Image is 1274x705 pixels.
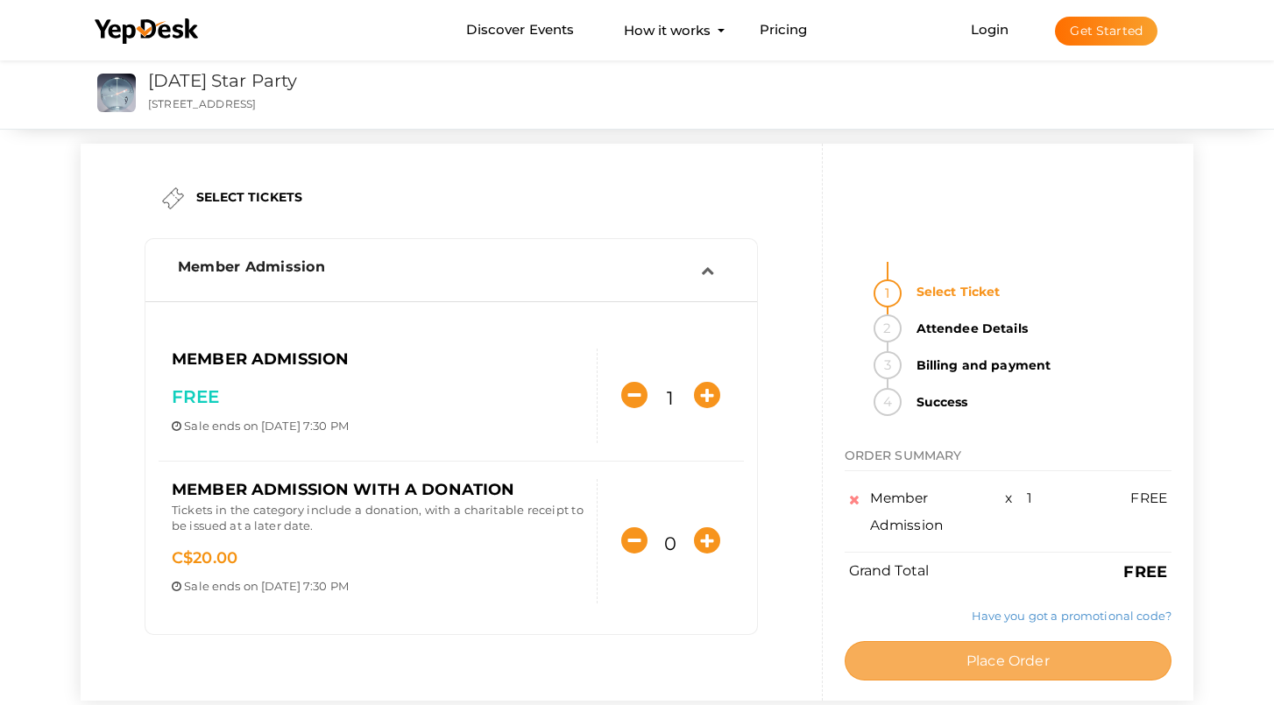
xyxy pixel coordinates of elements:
[906,351,1171,379] strong: Billing and payment
[172,548,237,568] span: 20.00
[178,258,325,275] span: Member Admission
[172,548,193,568] span: C$
[972,609,1171,623] a: Have you got a promotional code?
[172,480,514,499] span: Member Admission with a donation
[172,384,584,410] p: FREE
[172,502,584,539] p: Tickets in the category include a donation, with a charitable receipt to be issued at a later date.
[619,14,716,46] button: How it works
[971,21,1009,38] a: Login
[1005,490,1032,506] span: x 1
[172,578,584,595] p: ends on [DATE] 7:30 PM
[172,418,584,434] p: ends on [DATE] 7:30 PM
[184,419,209,433] span: Sale
[154,269,748,286] a: Member Admission
[906,314,1171,342] strong: Attendee Details
[870,490,943,533] span: Member Admission
[196,188,302,206] label: SELECT TICKETS
[184,579,209,593] span: Sale
[466,14,574,46] a: Discover Events
[162,187,184,209] img: ticket.png
[148,96,785,111] p: [STREET_ADDRESS]
[966,652,1050,669] span: Place Order
[1123,562,1167,582] b: FREE
[148,70,297,91] a: [DATE] Star Party
[97,74,136,112] img: XZ6FGPWR_small.png
[849,561,930,582] label: Grand Total
[172,349,349,369] span: Member Admission
[1130,490,1167,506] span: FREE
[845,448,962,463] span: ORDER SUMMARY
[845,641,1171,680] button: Place Order
[760,14,808,46] a: Pricing
[906,388,1171,416] strong: Success
[1055,17,1157,46] button: Get Started
[906,278,1171,306] strong: Select Ticket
